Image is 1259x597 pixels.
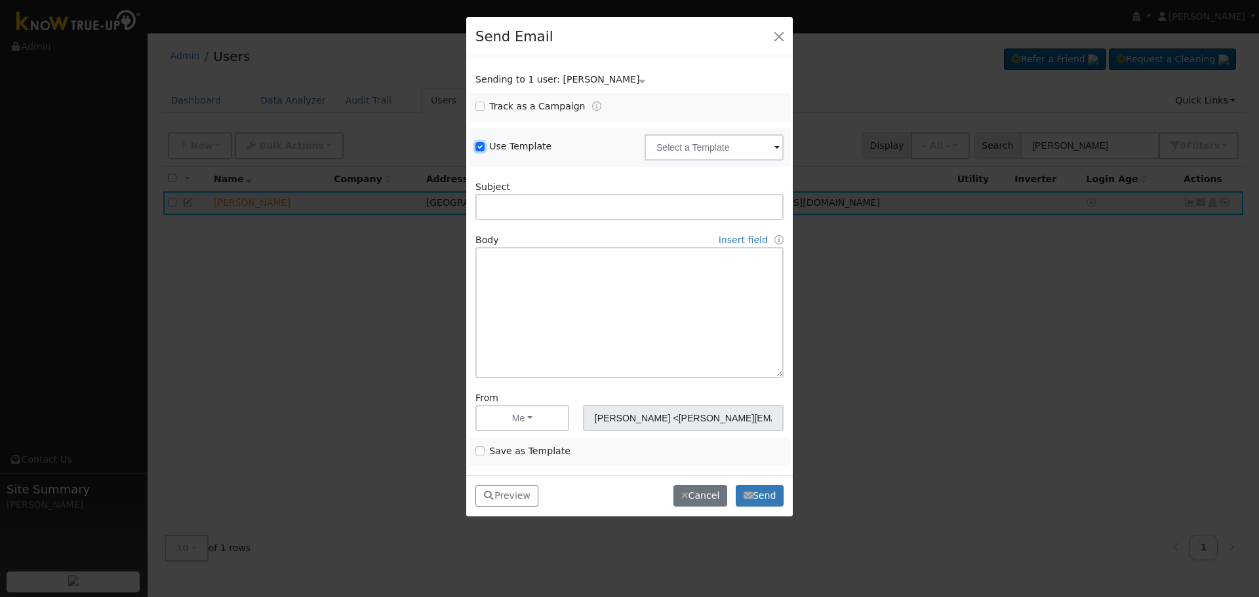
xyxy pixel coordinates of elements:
a: Insert field [719,235,768,245]
label: Save as Template [489,444,570,458]
button: Preview [475,485,538,507]
button: Cancel [673,485,727,507]
input: Save as Template [475,446,485,455]
label: Subject [475,180,510,194]
input: Track as a Campaign [475,102,485,111]
input: Select a Template [645,134,784,161]
button: Send [736,485,784,507]
h4: Send Email [475,26,553,47]
button: Me [475,405,569,431]
label: Track as a Campaign [489,100,585,113]
label: Use Template [489,140,551,153]
a: Tracking Campaigns [592,101,601,111]
input: Use Template [475,142,485,151]
label: Body [475,233,499,247]
label: From [475,391,498,405]
div: Show users [469,73,791,87]
a: Fields [774,235,784,245]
